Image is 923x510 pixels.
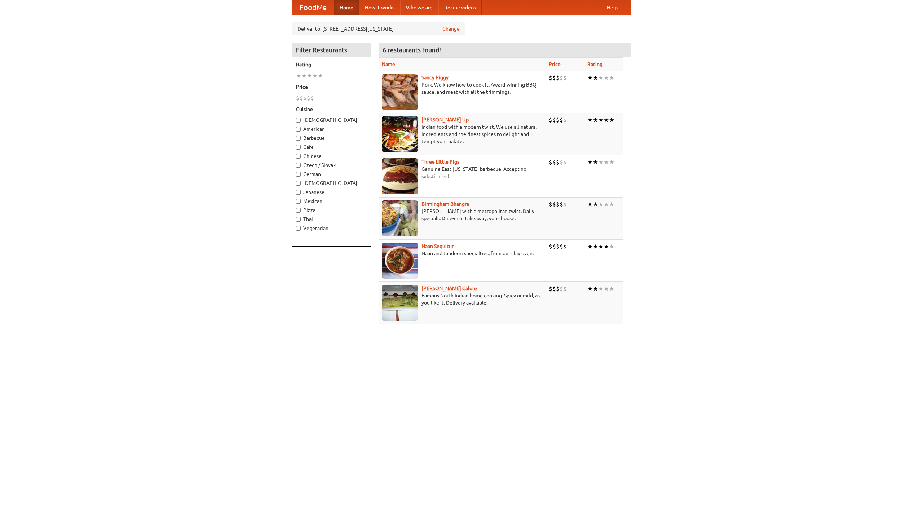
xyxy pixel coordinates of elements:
[303,94,307,102] li: $
[421,201,469,207] b: Birmingham Bhangra
[604,243,609,250] li: ★
[421,117,469,123] a: [PERSON_NAME] Up
[421,159,459,165] a: Three Little Pigs
[549,285,552,293] li: $
[560,116,563,124] li: $
[604,74,609,82] li: ★
[609,243,614,250] li: ★
[296,118,301,123] input: [DEMOGRAPHIC_DATA]
[301,72,307,80] li: ★
[296,152,367,160] label: Chinese
[400,0,438,15] a: Who we are
[421,285,477,291] a: [PERSON_NAME] Galore
[296,72,301,80] li: ★
[560,200,563,208] li: $
[307,72,312,80] li: ★
[382,116,418,152] img: curryup.jpg
[563,116,567,124] li: $
[292,0,334,15] a: FoodMe
[587,158,593,166] li: ★
[587,285,593,293] li: ★
[549,158,552,166] li: $
[552,74,556,82] li: $
[421,75,449,80] b: Saucy Piggy
[604,285,609,293] li: ★
[382,81,543,96] p: Pork. We know how to cook it. Award-winning BBQ sauce, and meat with all the trimmings.
[593,158,598,166] li: ★
[296,154,301,159] input: Chinese
[296,172,301,177] input: German
[312,72,318,80] li: ★
[382,243,418,279] img: naansequitur.jpg
[556,243,560,250] li: $
[609,158,614,166] li: ★
[601,0,623,15] a: Help
[296,217,301,222] input: Thai
[604,116,609,124] li: ★
[318,72,323,80] li: ★
[604,200,609,208] li: ★
[549,200,552,208] li: $
[296,198,367,205] label: Mexican
[382,158,418,194] img: littlepigs.jpg
[556,116,560,124] li: $
[549,243,552,250] li: $
[598,116,604,124] li: ★
[382,292,543,306] p: Famous North Indian home cooking. Spicy or mild, as you like it. Delivery available.
[296,145,301,150] input: Cafe
[300,94,303,102] li: $
[421,243,454,249] a: Naan Sequitur
[296,106,367,113] h5: Cuisine
[560,74,563,82] li: $
[383,46,441,53] ng-pluralize: 6 restaurants found!
[563,200,567,208] li: $
[438,0,482,15] a: Recipe videos
[296,134,367,142] label: Barbecue
[296,226,301,231] input: Vegetarian
[296,207,367,214] label: Pizza
[552,243,556,250] li: $
[556,158,560,166] li: $
[556,74,560,82] li: $
[296,190,301,195] input: Japanese
[563,158,567,166] li: $
[296,199,301,204] input: Mexican
[552,200,556,208] li: $
[598,200,604,208] li: ★
[296,161,367,169] label: Czech / Slovak
[563,285,567,293] li: $
[359,0,400,15] a: How it works
[296,216,367,223] label: Thai
[587,243,593,250] li: ★
[307,94,310,102] li: $
[593,285,598,293] li: ★
[296,163,301,168] input: Czech / Slovak
[563,243,567,250] li: $
[296,179,367,187] label: [DEMOGRAPHIC_DATA]
[549,116,552,124] li: $
[296,127,301,132] input: American
[552,158,556,166] li: $
[598,285,604,293] li: ★
[549,74,552,82] li: $
[593,116,598,124] li: ★
[587,61,602,67] a: Rating
[604,158,609,166] li: ★
[609,116,614,124] li: ★
[587,116,593,124] li: ★
[296,116,367,124] label: [DEMOGRAPHIC_DATA]
[296,94,300,102] li: $
[560,158,563,166] li: $
[556,285,560,293] li: $
[556,200,560,208] li: $
[296,61,367,68] h5: Rating
[598,243,604,250] li: ★
[598,158,604,166] li: ★
[382,250,543,257] p: Naan and tandoori specialties, from our clay oven.
[587,200,593,208] li: ★
[560,243,563,250] li: $
[382,61,395,67] a: Name
[549,61,561,67] a: Price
